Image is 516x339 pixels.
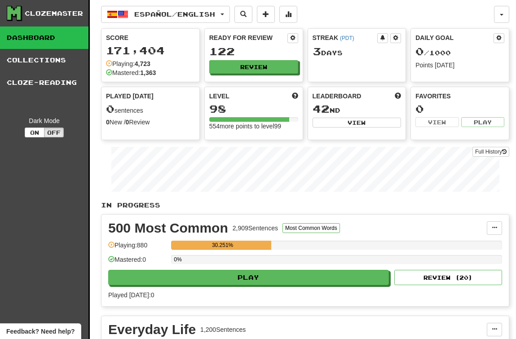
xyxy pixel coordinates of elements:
strong: 0 [126,119,129,126]
button: View [313,118,401,128]
button: Search sentences [234,6,252,23]
div: Ready for Review [209,33,287,42]
span: 42 [313,102,330,115]
span: 0 [106,102,115,115]
strong: 4,723 [135,60,150,67]
div: 554 more points to level 99 [209,122,298,131]
div: 171,404 [106,45,195,56]
div: Everyday Life [108,323,196,336]
span: Played [DATE]: 0 [108,291,154,299]
button: Review (20) [394,270,502,285]
strong: 1,363 [140,69,156,76]
span: Level [209,92,229,101]
button: Play [461,117,504,127]
span: Open feedback widget [6,327,75,336]
div: Daily Goal [415,33,494,43]
div: Playing: 880 [108,241,167,255]
div: 122 [209,46,298,57]
button: On [25,128,44,137]
div: Dark Mode [7,116,82,125]
a: (PDT) [340,35,354,41]
button: Most Common Words [282,223,340,233]
div: Favorites [415,92,504,101]
div: nd [313,103,401,115]
div: Score [106,33,195,42]
div: Streak [313,33,378,42]
button: More stats [279,6,297,23]
div: sentences [106,103,195,115]
div: Mastered: 0 [108,255,167,270]
span: 0 [415,45,424,57]
button: Play [108,270,389,285]
div: 0 [415,103,504,114]
div: Points [DATE] [415,61,504,70]
span: Leaderboard [313,92,362,101]
div: Clozemaster [25,9,83,18]
button: Review [209,60,298,74]
button: View [415,117,459,127]
button: Off [44,128,64,137]
p: In Progress [101,201,509,210]
div: 30.251% [174,241,271,250]
span: Played [DATE] [106,92,154,101]
div: 500 Most Common [108,221,228,235]
div: 98 [209,103,298,114]
span: Español / English [134,10,215,18]
span: Score more points to level up [292,92,298,101]
div: 2,909 Sentences [233,224,278,233]
span: This week in points, UTC [395,92,401,101]
span: / 1000 [415,49,451,57]
div: Mastered: [106,68,156,77]
strong: 0 [106,119,110,126]
div: Playing: [106,59,150,68]
a: Full History [472,147,509,157]
div: 1,200 Sentences [200,325,246,334]
div: New / Review [106,118,195,127]
button: Add sentence to collection [257,6,275,23]
button: Español/English [101,6,230,23]
span: 3 [313,45,321,57]
div: Day s [313,46,401,57]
